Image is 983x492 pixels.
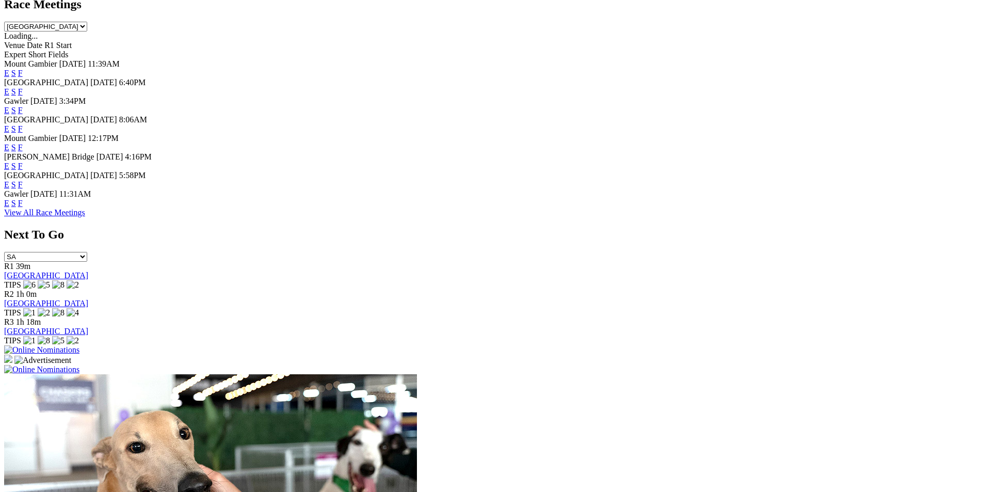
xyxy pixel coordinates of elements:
[4,134,57,142] span: Mount Gambier
[27,41,42,50] span: Date
[4,124,9,133] a: E
[4,162,9,170] a: E
[23,308,36,318] img: 1
[4,180,9,189] a: E
[4,143,9,152] a: E
[28,50,46,59] span: Short
[90,171,117,180] span: [DATE]
[4,87,9,96] a: E
[96,152,123,161] span: [DATE]
[4,318,14,326] span: R3
[4,50,26,59] span: Expert
[4,262,14,271] span: R1
[4,106,9,115] a: E
[11,199,16,208] a: S
[18,69,23,77] a: F
[4,41,25,50] span: Venue
[4,280,21,289] span: TIPS
[11,143,16,152] a: S
[52,336,65,345] img: 5
[38,336,50,345] img: 8
[18,180,23,189] a: F
[11,106,16,115] a: S
[18,162,23,170] a: F
[11,87,16,96] a: S
[4,152,94,161] span: [PERSON_NAME] Bridge
[44,41,72,50] span: R1 Start
[4,115,88,124] span: [GEOGRAPHIC_DATA]
[11,180,16,189] a: S
[119,171,146,180] span: 5:58PM
[4,189,28,198] span: Gawler
[4,228,979,242] h2: Next To Go
[59,134,86,142] span: [DATE]
[16,290,37,298] span: 1h 0m
[18,106,23,115] a: F
[4,299,88,308] a: [GEOGRAPHIC_DATA]
[16,262,30,271] span: 39m
[119,78,146,87] span: 6:40PM
[11,69,16,77] a: S
[14,356,71,365] img: Advertisement
[59,59,86,68] span: [DATE]
[125,152,152,161] span: 4:16PM
[30,189,57,198] span: [DATE]
[11,162,16,170] a: S
[48,50,68,59] span: Fields
[4,69,9,77] a: E
[11,124,16,133] a: S
[67,308,79,318] img: 4
[52,308,65,318] img: 8
[59,97,86,105] span: 3:34PM
[4,336,21,345] span: TIPS
[67,280,79,290] img: 2
[4,171,88,180] span: [GEOGRAPHIC_DATA]
[4,31,38,40] span: Loading...
[4,355,12,363] img: 15187_Greyhounds_GreysPlayCentral_Resize_SA_WebsiteBanner_300x115_2025.jpg
[16,318,41,326] span: 1h 18m
[18,87,23,96] a: F
[18,199,23,208] a: F
[4,78,88,87] span: [GEOGRAPHIC_DATA]
[52,280,65,290] img: 8
[119,115,147,124] span: 8:06AM
[18,124,23,133] a: F
[4,290,14,298] span: R2
[38,308,50,318] img: 2
[4,97,28,105] span: Gawler
[18,143,23,152] a: F
[23,280,36,290] img: 6
[4,345,79,355] img: Online Nominations
[4,199,9,208] a: E
[90,115,117,124] span: [DATE]
[30,97,57,105] span: [DATE]
[88,59,120,68] span: 11:39AM
[38,280,50,290] img: 5
[4,308,21,317] span: TIPS
[4,208,85,217] a: View All Race Meetings
[4,327,88,336] a: [GEOGRAPHIC_DATA]
[67,336,79,345] img: 2
[4,365,79,374] img: Online Nominations
[90,78,117,87] span: [DATE]
[4,59,57,68] span: Mount Gambier
[88,134,119,142] span: 12:17PM
[4,271,88,280] a: [GEOGRAPHIC_DATA]
[59,189,91,198] span: 11:31AM
[23,336,36,345] img: 1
